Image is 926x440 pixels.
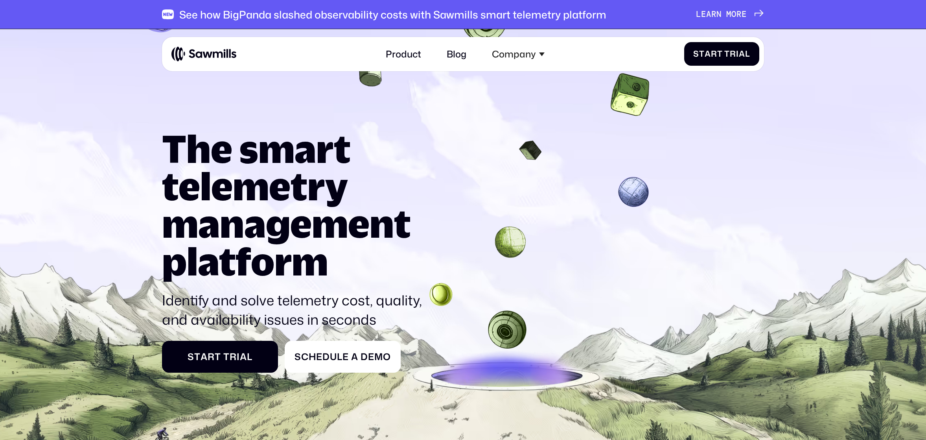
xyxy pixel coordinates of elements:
span: h [309,351,317,362]
span: n [716,9,722,19]
span: c [301,351,309,362]
span: e [342,351,349,362]
span: r [711,49,717,59]
span: m [726,9,731,19]
div: Company [485,41,552,67]
span: a [351,351,358,362]
span: t [699,49,705,59]
span: e [701,9,706,19]
span: D [361,351,368,362]
span: o [731,9,736,19]
span: S [295,351,301,362]
a: StartTrial [162,341,278,373]
span: u [330,351,337,362]
a: Blog [440,41,473,67]
span: r [730,49,736,59]
p: Identify and solve telemetry cost, quality, and availability issues in seconds [162,290,431,329]
span: r [208,351,215,362]
span: i [237,351,240,362]
span: r [711,9,716,19]
div: Company [492,48,536,59]
span: e [368,351,374,362]
span: a [705,49,711,59]
span: m [374,351,383,362]
span: T [724,49,730,59]
span: T [223,351,230,362]
span: e [316,351,322,362]
span: e [742,9,747,19]
span: r [230,351,237,362]
span: l [337,351,342,362]
span: S [188,351,194,362]
span: i [736,49,739,59]
span: t [194,351,201,362]
span: a [739,49,745,59]
span: d [322,351,330,362]
span: a [240,351,247,362]
span: o [383,351,391,362]
span: a [201,351,208,362]
a: Product [379,41,428,67]
span: L [696,9,701,19]
span: r [736,9,742,19]
span: t [717,49,723,59]
a: ScheduleaDemo [285,341,400,373]
span: l [745,49,750,59]
h1: The smart telemetry management platform [162,130,431,280]
div: See how BigPanda slashed observability costs with Sawmills smart telemetry platform [179,8,606,21]
span: S [693,49,699,59]
span: l [247,351,252,362]
span: a [706,9,711,19]
a: Learnmore [696,9,764,19]
a: StartTrial [684,42,759,66]
span: t [215,351,221,362]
